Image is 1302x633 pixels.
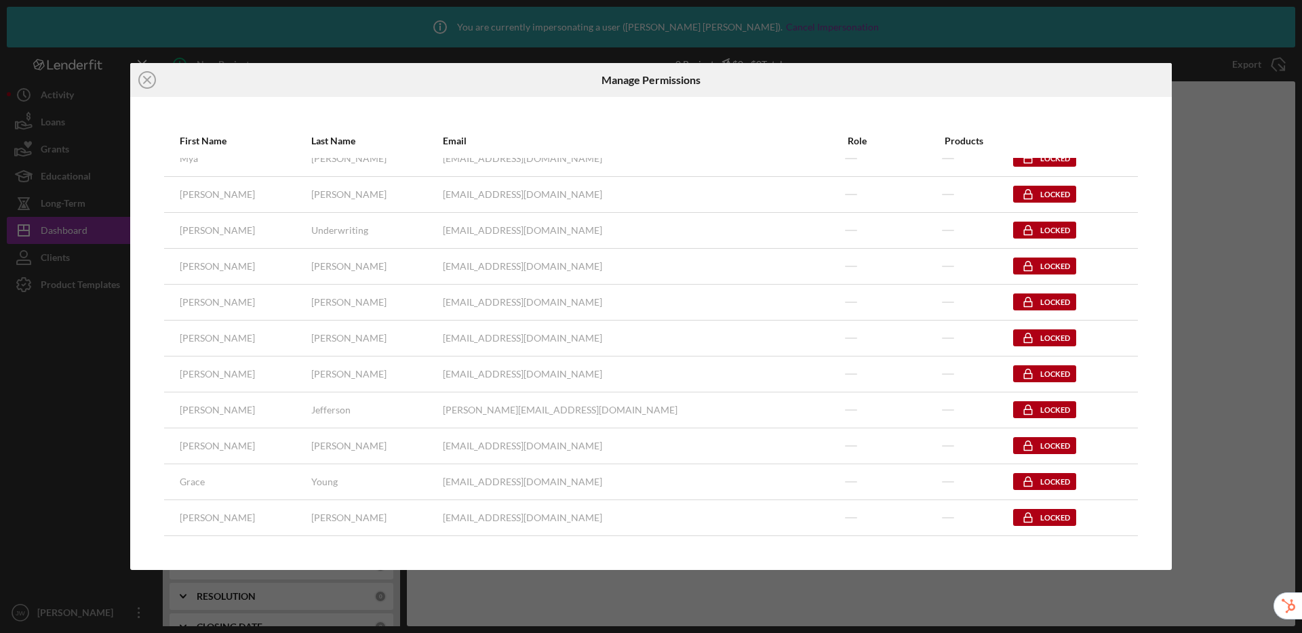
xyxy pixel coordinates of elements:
[443,333,602,344] div: [EMAIL_ADDRESS][DOMAIN_NAME]
[443,261,602,272] div: [EMAIL_ADDRESS][DOMAIN_NAME]
[443,136,846,146] div: Email
[180,333,255,344] div: [PERSON_NAME]
[1013,401,1076,418] div: Locked
[180,369,255,380] div: [PERSON_NAME]
[180,261,255,272] div: [PERSON_NAME]
[1013,150,1076,167] div: Locked
[311,333,387,344] div: [PERSON_NAME]
[311,476,338,487] div: Young
[180,189,255,200] div: [PERSON_NAME]
[311,261,387,272] div: [PERSON_NAME]
[180,405,255,415] div: [PERSON_NAME]
[1013,293,1076,310] div: Locked
[443,153,602,164] div: [EMAIL_ADDRESS][DOMAIN_NAME]
[1013,329,1076,346] div: Locked
[443,441,602,451] div: [EMAIL_ADDRESS][DOMAIN_NAME]
[443,225,602,236] div: [EMAIL_ADDRESS][DOMAIN_NAME]
[311,136,441,146] div: Last Name
[311,297,387,308] div: [PERSON_NAME]
[1013,365,1076,382] div: Locked
[601,74,701,86] h6: Manage Permissions
[1013,258,1076,274] div: Locked
[443,189,602,200] div: [EMAIL_ADDRESS][DOMAIN_NAME]
[945,136,1012,146] div: Products
[443,369,602,380] div: [EMAIL_ADDRESS][DOMAIN_NAME]
[443,297,602,308] div: [EMAIL_ADDRESS][DOMAIN_NAME]
[1013,509,1076,526] div: Locked
[311,441,387,451] div: [PERSON_NAME]
[180,297,255,308] div: [PERSON_NAME]
[180,153,198,164] div: Mya
[1013,222,1076,239] div: Locked
[443,512,602,523] div: [EMAIL_ADDRESS][DOMAIN_NAME]
[848,136,943,146] div: Role
[180,136,310,146] div: First Name
[1013,437,1076,454] div: Locked
[180,476,205,487] div: Grace
[311,189,387,200] div: [PERSON_NAME]
[311,153,387,164] div: [PERSON_NAME]
[311,369,387,380] div: [PERSON_NAME]
[311,225,368,236] div: Underwriting
[443,405,677,415] div: [PERSON_NAME][EMAIL_ADDRESS][DOMAIN_NAME]
[1013,473,1076,490] div: Locked
[180,225,255,236] div: [PERSON_NAME]
[311,512,387,523] div: [PERSON_NAME]
[180,441,255,451] div: [PERSON_NAME]
[311,405,351,415] div: Jefferson
[1013,186,1076,203] div: Locked
[443,476,602,487] div: [EMAIL_ADDRESS][DOMAIN_NAME]
[180,512,255,523] div: [PERSON_NAME]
